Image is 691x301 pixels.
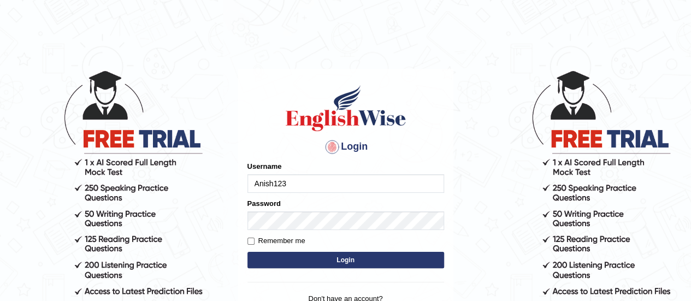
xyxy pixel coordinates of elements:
input: Remember me [247,238,255,245]
label: Password [247,198,281,209]
img: Logo of English Wise sign in for intelligent practice with AI [284,84,408,133]
label: Remember me [247,235,305,246]
label: Username [247,161,282,172]
h4: Login [247,138,444,156]
button: Login [247,252,444,268]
